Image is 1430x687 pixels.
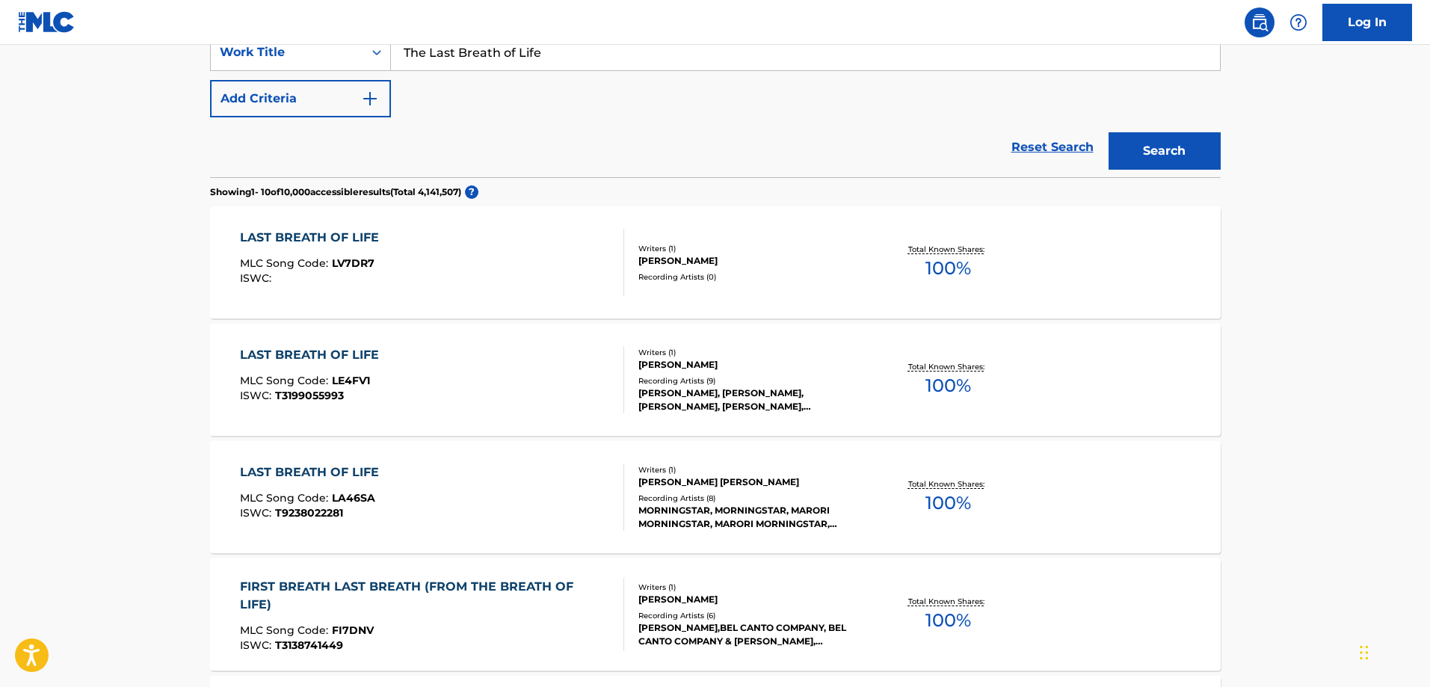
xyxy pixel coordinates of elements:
span: T3138741449 [275,638,343,652]
span: 100 % [925,255,971,282]
iframe: Chat Widget [1355,615,1430,687]
span: ISWC : [240,389,275,402]
span: MLC Song Code : [240,623,332,637]
p: Total Known Shares: [908,596,988,607]
div: MORNINGSTAR, MORNINGSTAR, MARORI MORNINGSTAR, MARORI MORNINGSTAR, MORNINGSTAR [638,504,864,531]
span: MLC Song Code : [240,491,332,505]
button: Add Criteria [210,80,391,117]
div: [PERSON_NAME],BEL CANTO COMPANY, BEL CANTO COMPANY & [PERSON_NAME], [PERSON_NAME],MONTCLAIR STATE... [638,621,864,648]
div: Writers ( 1 ) [638,464,864,475]
div: Help [1283,7,1313,37]
span: ? [465,185,478,199]
span: ISWC : [240,638,275,652]
div: [PERSON_NAME], [PERSON_NAME], [PERSON_NAME], [PERSON_NAME], [PERSON_NAME] [638,386,864,413]
div: Recording Artists ( 0 ) [638,271,864,283]
div: Recording Artists ( 6 ) [638,610,864,621]
img: MLC Logo [18,11,75,33]
img: 9d2ae6d4665cec9f34b9.svg [361,90,379,108]
a: LAST BREATH OF LIFEMLC Song Code:LA46SAISWC:T9238022281Writers (1)[PERSON_NAME] [PERSON_NAME]Reco... [210,441,1221,553]
div: LAST BREATH OF LIFE [240,346,386,364]
div: LAST BREATH OF LIFE [240,463,386,481]
a: LAST BREATH OF LIFEMLC Song Code:LE4FV1ISWC:T3199055993Writers (1)[PERSON_NAME]Recording Artists ... [210,324,1221,436]
span: 100 % [925,607,971,634]
a: LAST BREATH OF LIFEMLC Song Code:LV7DR7ISWC:Writers (1)[PERSON_NAME]Recording Artists (0)Total Kn... [210,206,1221,318]
div: Writers ( 1 ) [638,347,864,358]
div: LAST BREATH OF LIFE [240,229,386,247]
p: Showing 1 - 10 of 10,000 accessible results (Total 4,141,507 ) [210,185,461,199]
div: [PERSON_NAME] [PERSON_NAME] [638,475,864,489]
div: FIRST BREATH LAST BREATH (FROM THE BREATH OF LIFE) [240,578,611,614]
span: T3199055993 [275,389,344,402]
span: T9238022281 [275,506,343,520]
a: FIRST BREATH LAST BREATH (FROM THE BREATH OF LIFE)MLC Song Code:FI7DNVISWC:T3138741449Writers (1)... [210,558,1221,671]
span: MLC Song Code : [240,374,332,387]
p: Total Known Shares: [908,244,988,255]
div: Work Title [220,43,354,61]
button: Search [1109,132,1221,170]
div: [PERSON_NAME] [638,254,864,268]
div: Recording Artists ( 8 ) [638,493,864,504]
span: LA46SA [332,491,375,505]
img: search [1251,13,1269,31]
div: [PERSON_NAME] [638,358,864,372]
span: MLC Song Code : [240,256,332,270]
div: Writers ( 1 ) [638,243,864,254]
div: Recording Artists ( 9 ) [638,375,864,386]
span: ISWC : [240,271,275,285]
p: Total Known Shares: [908,361,988,372]
span: 100 % [925,372,971,399]
span: LV7DR7 [332,256,375,270]
div: Drag [1360,630,1369,675]
img: help [1289,13,1307,31]
form: Search Form [210,34,1221,177]
a: Log In [1322,4,1412,41]
div: Writers ( 1 ) [638,582,864,593]
div: [PERSON_NAME] [638,593,864,606]
a: Reset Search [1004,131,1101,164]
span: 100 % [925,490,971,517]
p: Total Known Shares: [908,478,988,490]
a: Public Search [1245,7,1275,37]
span: LE4FV1 [332,374,370,387]
span: FI7DNV [332,623,374,637]
span: ISWC : [240,506,275,520]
